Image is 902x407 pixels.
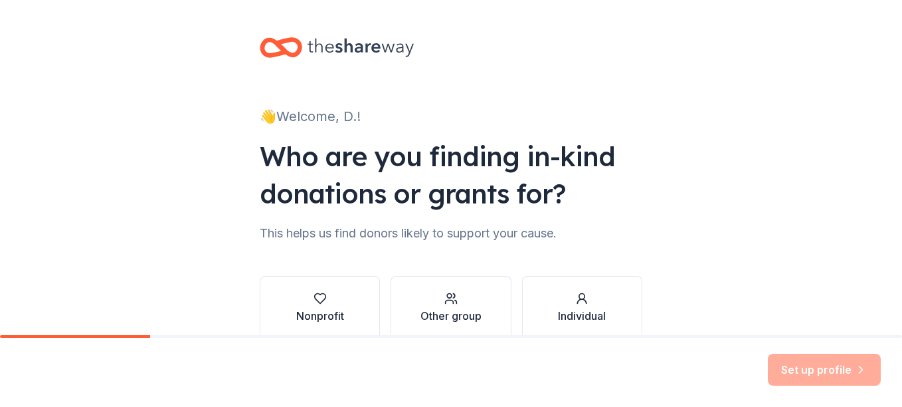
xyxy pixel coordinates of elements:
[420,308,482,324] div: Other group
[522,276,642,340] button: Individual
[391,276,511,340] button: Other group
[260,138,642,212] div: Who are you finding in-kind donations or grants for?
[260,223,642,244] div: This helps us find donors likely to support your cause.
[260,276,380,340] button: Nonprofit
[260,106,642,127] div: 👋 Welcome, D.!
[558,308,606,324] div: Individual
[296,308,344,324] div: Nonprofit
